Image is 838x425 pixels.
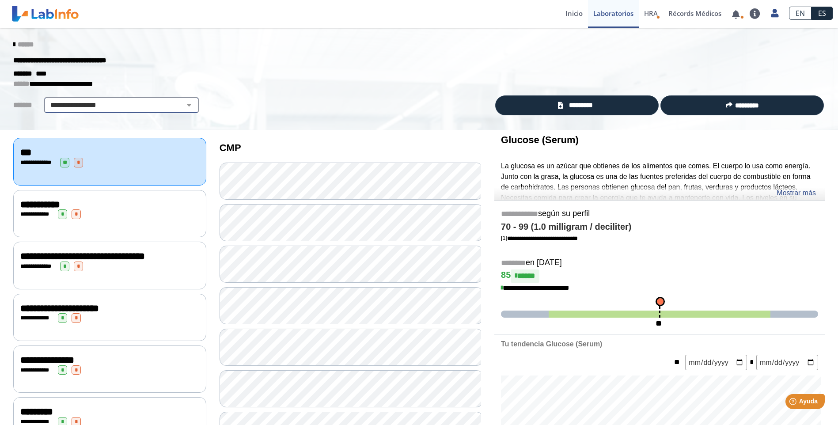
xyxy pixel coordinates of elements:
p: La glucosa es un azúcar que obtienes de los alimentos que comes. El cuerpo lo usa como energía. J... [501,161,818,224]
a: ES [811,7,833,20]
h5: según su perfil [501,209,818,219]
h5: en [DATE] [501,258,818,268]
a: EN [789,7,811,20]
iframe: Help widget launcher [759,391,828,415]
b: Glucose (Serum) [501,134,579,145]
input: mm/dd/yyyy [756,355,818,370]
input: mm/dd/yyyy [685,355,747,370]
h4: 70 - 99 (1.0 milligram / deciliter) [501,222,818,232]
a: [1] [501,235,578,241]
b: CMP [220,142,241,153]
a: Mostrar más [777,188,816,198]
h4: 85 [501,269,818,283]
span: HRA [644,9,658,18]
b: Tu tendencia Glucose (Serum) [501,340,602,348]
